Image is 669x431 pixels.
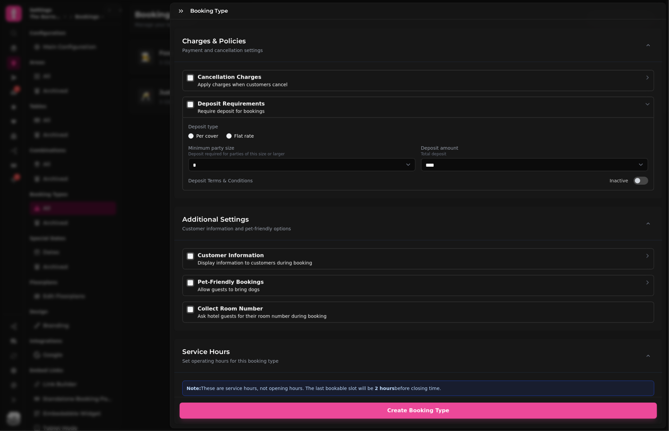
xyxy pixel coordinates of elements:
[182,215,291,224] h3: Additional Settings
[198,286,264,293] div: Allow guests to bring dogs
[188,151,416,157] p: Deposit required for parties of this size or larger
[610,177,628,185] label: Inactive
[234,133,254,139] span: Flat rate
[198,81,287,88] div: Apply charges when customers cancel
[188,123,648,130] label: Deposit type
[182,47,263,54] p: Payment and cancellation settings
[226,133,232,139] input: Flat rate
[198,73,287,81] div: Cancellation Charges
[198,278,264,286] div: Pet-Friendly Bookings
[198,100,265,108] div: Deposit Requirements
[182,225,291,232] p: Customer information and pet-friendly options
[188,408,649,413] span: Create Booking Type
[375,386,395,391] span: 2 hours
[198,260,312,266] div: Display information to customers during booking
[187,385,650,392] p: These are service hours, not opening hours. The last bookable slot will be before closing time.
[182,347,278,356] h3: Service Hours
[198,108,265,115] div: Require deposit for bookings
[182,358,278,364] p: Set operating hours for this booking type
[180,403,657,419] button: Create Booking Type
[188,177,253,184] label: Deposit Terms & Conditions
[187,386,201,391] strong: Note:
[198,313,326,320] div: Ask hotel guests for their room number during booking
[188,133,194,139] input: Per cover
[421,151,648,157] p: Total deposit
[421,145,648,151] label: Deposit amount
[188,145,416,151] label: Minimum party size
[196,133,218,139] span: Per cover
[182,36,263,46] h3: Charges & Policies
[190,7,231,15] h3: Booking Type
[198,305,326,313] div: Collect Room Number
[198,252,312,260] div: Customer Information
